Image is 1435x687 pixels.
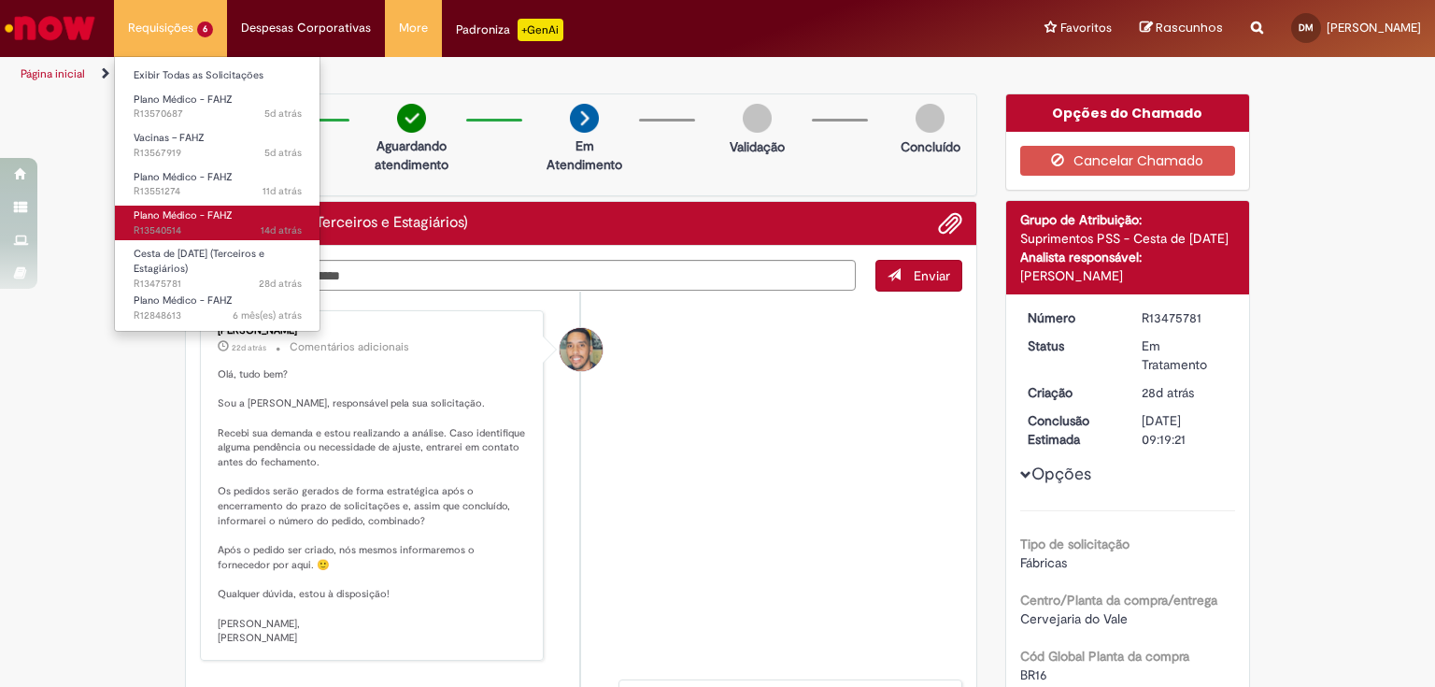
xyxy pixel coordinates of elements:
div: Padroniza [456,19,563,41]
div: R13475781 [1142,308,1229,327]
time: 26/09/2025 13:52:41 [264,107,302,121]
span: Cesta de [DATE] (Terceiros e Estagiários) [134,247,264,276]
span: Plano Médico - FAHZ [134,208,233,222]
a: Aberto R13570687 : Plano Médico - FAHZ [115,90,320,124]
b: Cód Global Planta da compra [1020,648,1189,665]
span: 6 [197,21,213,37]
img: check-circle-green.png [397,104,426,133]
span: BR16 [1020,666,1047,683]
div: Analista responsável: [1020,248,1236,266]
span: 5d atrás [264,107,302,121]
div: [PERSON_NAME] [1020,266,1236,285]
a: Aberto R12848613 : Plano Médico - FAHZ [115,291,320,325]
span: [PERSON_NAME] [1327,20,1421,36]
button: Enviar [875,260,962,292]
a: Aberto R13567919 : Vacinas – FAHZ [115,128,320,163]
span: Vacinas – FAHZ [134,131,205,145]
dt: Número [1014,308,1129,327]
button: Adicionar anexos [938,211,962,236]
small: Comentários adicionais [290,339,409,355]
p: Validação [730,137,785,156]
a: Aberto R13540514 : Plano Médico - FAHZ [115,206,320,240]
b: Tipo de solicitação [1020,536,1130,552]
a: Rascunhos [1140,20,1223,37]
time: 09/09/2025 12:03:57 [232,342,266,353]
ul: Requisições [114,56,320,332]
span: Favoritos [1060,19,1112,37]
span: DM [1299,21,1314,34]
span: Plano Médico - FAHZ [134,293,233,308]
div: Suprimentos PSS - Cesta de [DATE] [1020,229,1236,248]
b: Centro/Planta da compra/entrega [1020,592,1217,608]
h2: Cesta de Natal (Terceiros e Estagiários) Histórico de tíquete [200,215,468,232]
div: [PERSON_NAME] [218,325,529,336]
span: 14d atrás [261,223,302,237]
dt: Criação [1014,383,1129,402]
span: Plano Médico - FAHZ [134,170,233,184]
span: 28d atrás [259,277,302,291]
span: 28d atrás [1142,384,1194,401]
span: Cervejaria do Vale [1020,610,1128,627]
span: 5d atrás [264,146,302,160]
span: 11d atrás [263,184,302,198]
p: Concluído [901,137,960,156]
span: Plano Médico - FAHZ [134,93,233,107]
img: ServiceNow [2,9,98,47]
img: img-circle-grey.png [916,104,945,133]
a: Aberto R13551274 : Plano Médico - FAHZ [115,167,320,202]
span: R13570687 [134,107,302,122]
dt: Conclusão Estimada [1014,411,1129,449]
button: Cancelar Chamado [1020,146,1236,176]
span: Fábricas [1020,554,1067,571]
span: Despesas Corporativas [241,19,371,37]
span: Requisições [128,19,193,37]
div: Opções do Chamado [1006,94,1250,132]
ul: Trilhas de página [14,57,943,92]
span: R13567919 [134,146,302,161]
span: More [399,19,428,37]
time: 25/03/2025 12:50:16 [233,308,302,322]
time: 03/09/2025 10:19:18 [1142,384,1194,401]
p: Em Atendimento [539,136,630,174]
dt: Status [1014,336,1129,355]
div: Grupo de Atribuição: [1020,210,1236,229]
time: 19/09/2025 15:26:26 [263,184,302,198]
p: +GenAi [518,19,563,41]
time: 16/09/2025 15:54:35 [261,223,302,237]
div: [DATE] 09:19:21 [1142,411,1229,449]
span: Rascunhos [1156,19,1223,36]
span: R13540514 [134,223,302,238]
span: Enviar [914,267,950,284]
span: 22d atrás [232,342,266,353]
p: Aguardando atendimento [366,136,457,174]
img: arrow-next.png [570,104,599,133]
span: 6 mês(es) atrás [233,308,302,322]
div: William Souza Da Silva [560,328,603,371]
a: Página inicial [21,66,85,81]
span: R13475781 [134,277,302,292]
div: 03/09/2025 10:19:18 [1142,383,1229,402]
a: Aberto R13475781 : Cesta de Natal (Terceiros e Estagiários) [115,244,320,284]
p: Olá, tudo bem? Sou a [PERSON_NAME], responsável pela sua solicitação. Recebi sua demanda e estou ... [218,367,529,646]
time: 03/09/2025 10:19:19 [259,277,302,291]
a: Exibir Todas as Solicitações [115,65,320,86]
textarea: Digite sua mensagem aqui... [200,260,856,292]
span: R13551274 [134,184,302,199]
div: Em Tratamento [1142,336,1229,374]
img: img-circle-grey.png [743,104,772,133]
span: R12848613 [134,308,302,323]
